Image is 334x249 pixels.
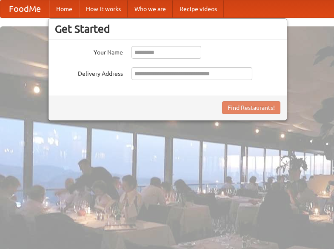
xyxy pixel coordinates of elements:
[128,0,173,17] a: Who we are
[55,67,123,78] label: Delivery Address
[222,101,280,114] button: Find Restaurants!
[49,0,79,17] a: Home
[79,0,128,17] a: How it works
[55,46,123,57] label: Your Name
[173,0,224,17] a: Recipe videos
[0,0,49,17] a: FoodMe
[55,23,280,35] h3: Get Started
